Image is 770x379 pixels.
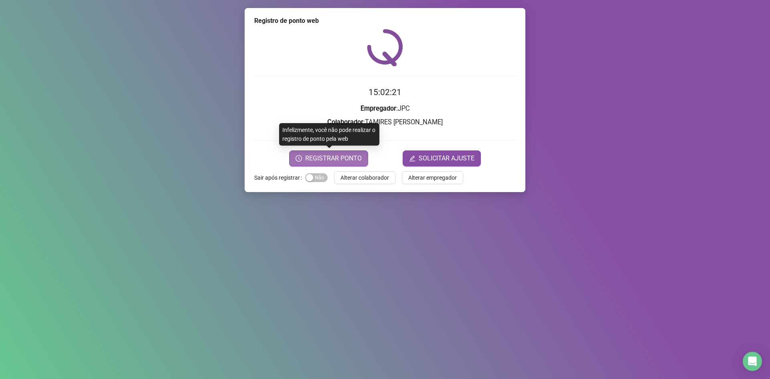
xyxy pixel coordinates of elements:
[402,171,463,184] button: Alterar empregador
[743,352,762,371] div: Open Intercom Messenger
[361,105,396,112] strong: Empregador
[369,87,401,97] time: 15:02:21
[408,173,457,182] span: Alterar empregador
[254,171,305,184] label: Sair após registrar
[403,150,481,166] button: editSOLICITAR AJUSTE
[419,154,474,163] span: SOLICITAR AJUSTE
[296,155,302,162] span: clock-circle
[334,171,395,184] button: Alterar colaborador
[367,29,403,66] img: QRPoint
[254,103,516,114] h3: : JPC
[254,117,516,128] h3: : TAMIRES [PERSON_NAME]
[254,16,516,26] div: Registro de ponto web
[327,118,363,126] strong: Colaborador
[289,150,368,166] button: REGISTRAR PONTO
[409,155,415,162] span: edit
[340,173,389,182] span: Alterar colaborador
[305,154,362,163] span: REGISTRAR PONTO
[279,123,379,146] div: Infelizmente, você não pode realizar o registro de ponto pela web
